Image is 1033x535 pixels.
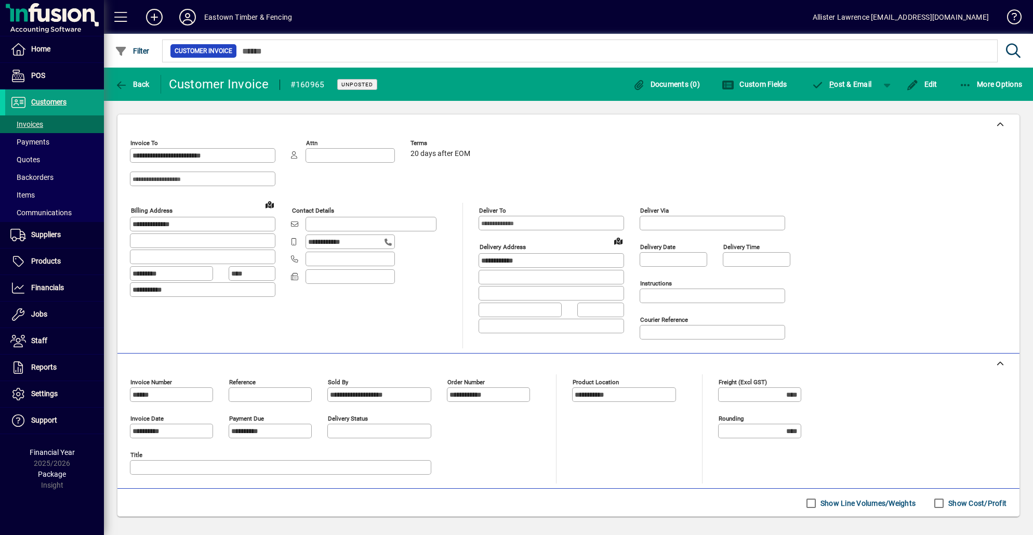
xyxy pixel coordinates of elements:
[640,316,688,323] mat-label: Courier Reference
[130,379,172,386] mat-label: Invoice number
[10,120,43,128] span: Invoices
[130,415,164,422] mat-label: Invoice date
[479,207,506,214] mat-label: Deliver To
[829,80,834,88] span: P
[31,98,67,106] span: Customers
[229,415,264,422] mat-label: Payment due
[5,133,104,151] a: Payments
[31,336,47,345] span: Staff
[722,80,787,88] span: Custom Fields
[5,328,104,354] a: Staff
[610,232,627,249] a: View on map
[719,379,767,386] mat-label: Freight (excl GST)
[719,415,744,422] mat-label: Rounding
[723,243,760,251] mat-label: Delivery time
[447,379,485,386] mat-label: Order number
[112,75,152,94] button: Back
[171,8,204,27] button: Profile
[630,75,703,94] button: Documents (0)
[10,191,35,199] span: Items
[5,222,104,248] a: Suppliers
[10,173,54,181] span: Backorders
[169,76,269,93] div: Customer Invoice
[957,75,1025,94] button: More Options
[31,45,50,53] span: Home
[812,80,872,88] span: ost & Email
[341,81,373,88] span: Unposted
[290,76,325,93] div: #160965
[115,80,150,88] span: Back
[5,63,104,89] a: POS
[5,355,104,381] a: Reports
[112,42,152,60] button: Filter
[640,207,669,214] mat-label: Deliver via
[31,310,47,318] span: Jobs
[5,302,104,328] a: Jobs
[31,389,58,398] span: Settings
[906,80,937,88] span: Edit
[410,140,473,147] span: Terms
[5,204,104,221] a: Communications
[31,71,45,80] span: POS
[719,75,790,94] button: Custom Fields
[130,139,158,147] mat-label: Invoice To
[573,379,619,386] mat-label: Product location
[10,138,49,146] span: Payments
[138,8,171,27] button: Add
[5,168,104,186] a: Backorders
[632,80,700,88] span: Documents (0)
[5,151,104,168] a: Quotes
[328,415,368,422] mat-label: Delivery status
[818,498,916,508] label: Show Line Volumes/Weights
[946,498,1006,508] label: Show Cost/Profit
[31,363,57,371] span: Reports
[306,139,317,147] mat-label: Attn
[5,275,104,301] a: Financials
[904,75,940,94] button: Edit
[130,451,142,459] mat-label: Title
[38,470,66,478] span: Package
[30,448,75,456] span: Financial Year
[5,36,104,62] a: Home
[204,9,292,25] div: Eastown Timber & Fencing
[813,9,989,25] div: Allister Lawrence [EMAIL_ADDRESS][DOMAIN_NAME]
[104,75,161,94] app-page-header-button: Back
[31,283,64,292] span: Financials
[5,381,104,407] a: Settings
[5,249,104,275] a: Products
[640,243,676,251] mat-label: Delivery date
[10,155,40,164] span: Quotes
[410,150,470,158] span: 20 days after EOM
[640,280,672,287] mat-label: Instructions
[115,47,150,55] span: Filter
[175,46,232,56] span: Customer Invoice
[959,80,1023,88] span: More Options
[999,2,1020,36] a: Knowledge Base
[31,416,57,424] span: Support
[10,208,72,217] span: Communications
[31,230,61,239] span: Suppliers
[5,186,104,204] a: Items
[31,257,61,265] span: Products
[261,196,278,213] a: View on map
[229,379,256,386] mat-label: Reference
[5,408,104,434] a: Support
[5,115,104,133] a: Invoices
[806,75,877,94] button: Post & Email
[328,379,348,386] mat-label: Sold by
